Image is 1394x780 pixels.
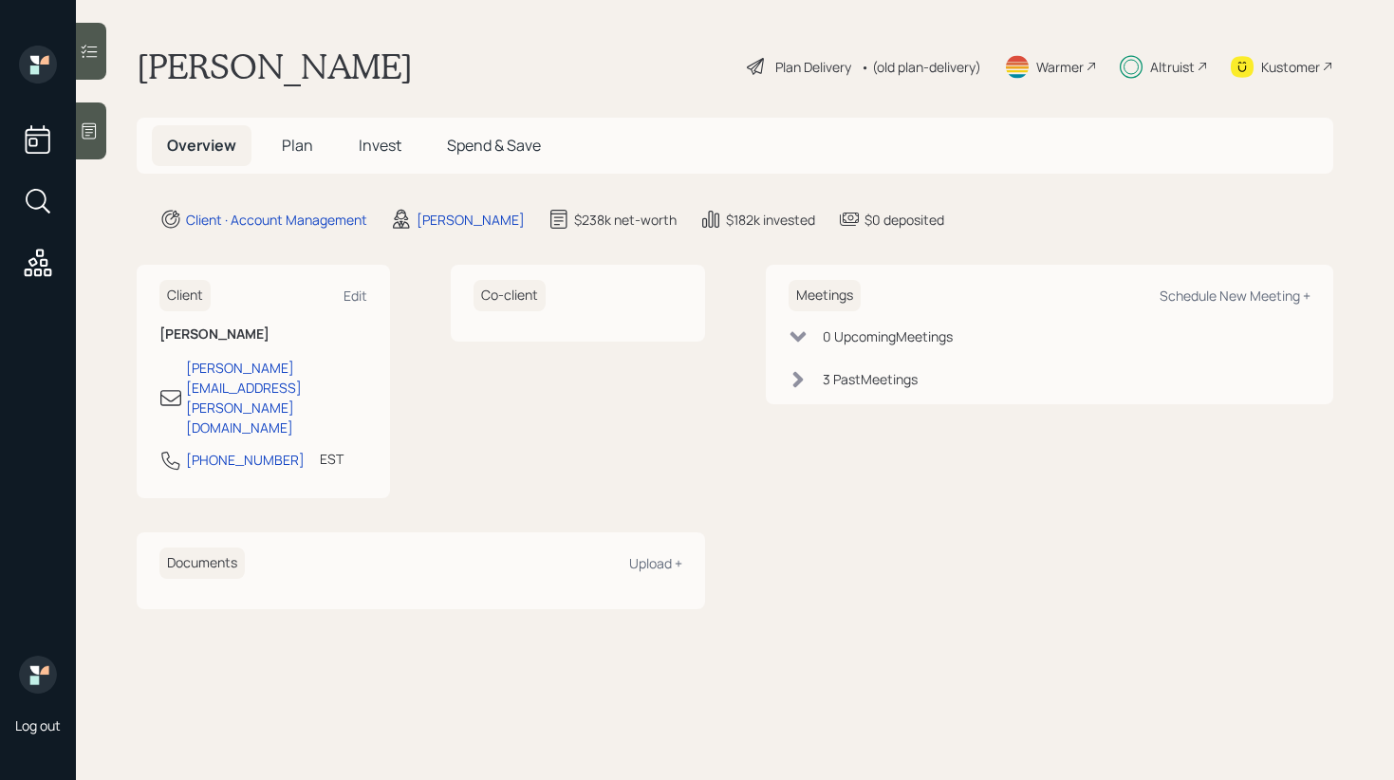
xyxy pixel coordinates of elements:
[344,287,367,305] div: Edit
[775,57,851,77] div: Plan Delivery
[1261,57,1320,77] div: Kustomer
[1160,287,1310,305] div: Schedule New Meeting +
[137,46,413,87] h1: [PERSON_NAME]
[159,548,245,579] h6: Documents
[359,135,401,156] span: Invest
[167,135,236,156] span: Overview
[15,716,61,734] div: Log out
[186,358,367,437] div: [PERSON_NAME][EMAIL_ADDRESS][PERSON_NAME][DOMAIN_NAME]
[186,210,367,230] div: Client · Account Management
[823,326,953,346] div: 0 Upcoming Meeting s
[726,210,815,230] div: $182k invested
[320,449,344,469] div: EST
[282,135,313,156] span: Plan
[864,210,944,230] div: $0 deposited
[186,450,305,470] div: [PHONE_NUMBER]
[474,280,546,311] h6: Co-client
[19,656,57,694] img: retirable_logo.png
[629,554,682,572] div: Upload +
[789,280,861,311] h6: Meetings
[574,210,677,230] div: $238k net-worth
[1036,57,1084,77] div: Warmer
[447,135,541,156] span: Spend & Save
[417,210,525,230] div: [PERSON_NAME]
[1150,57,1195,77] div: Altruist
[159,326,367,343] h6: [PERSON_NAME]
[861,57,981,77] div: • (old plan-delivery)
[159,280,211,311] h6: Client
[823,369,918,389] div: 3 Past Meeting s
